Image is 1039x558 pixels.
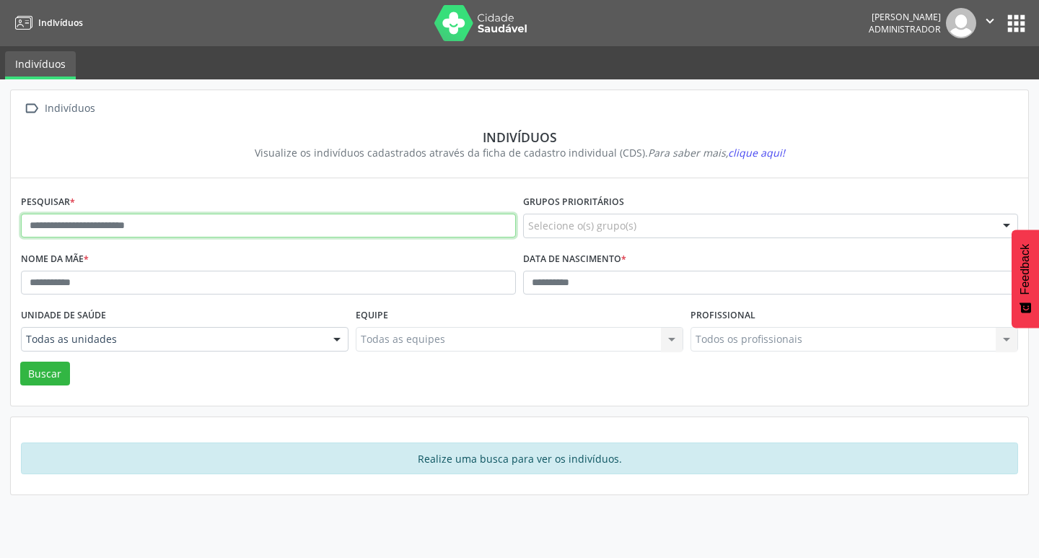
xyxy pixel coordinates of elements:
[356,305,388,327] label: Equipe
[528,218,636,233] span: Selecione o(s) grupo(s)
[10,11,83,35] a: Indivíduos
[38,17,83,29] span: Indivíduos
[728,146,785,160] span: clique aqui!
[1019,244,1032,295] span: Feedback
[523,248,626,271] label: Data de nascimento
[1012,230,1039,328] button: Feedback - Mostrar pesquisa
[5,51,76,79] a: Indivíduos
[20,362,70,386] button: Buscar
[21,443,1018,474] div: Realize uma busca para ver os indivíduos.
[42,98,97,119] div: Indivíduos
[21,98,97,119] a:  Indivíduos
[976,8,1004,38] button: 
[21,248,89,271] label: Nome da mãe
[31,129,1008,145] div: Indivíduos
[1004,11,1029,36] button: apps
[21,305,106,327] label: Unidade de saúde
[691,305,755,327] label: Profissional
[21,191,75,214] label: Pesquisar
[523,191,624,214] label: Grupos prioritários
[31,145,1008,160] div: Visualize os indivíduos cadastrados através da ficha de cadastro individual (CDS).
[869,23,941,35] span: Administrador
[946,8,976,38] img: img
[26,332,319,346] span: Todas as unidades
[648,146,785,160] i: Para saber mais,
[869,11,941,23] div: [PERSON_NAME]
[982,13,998,29] i: 
[21,98,42,119] i: 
